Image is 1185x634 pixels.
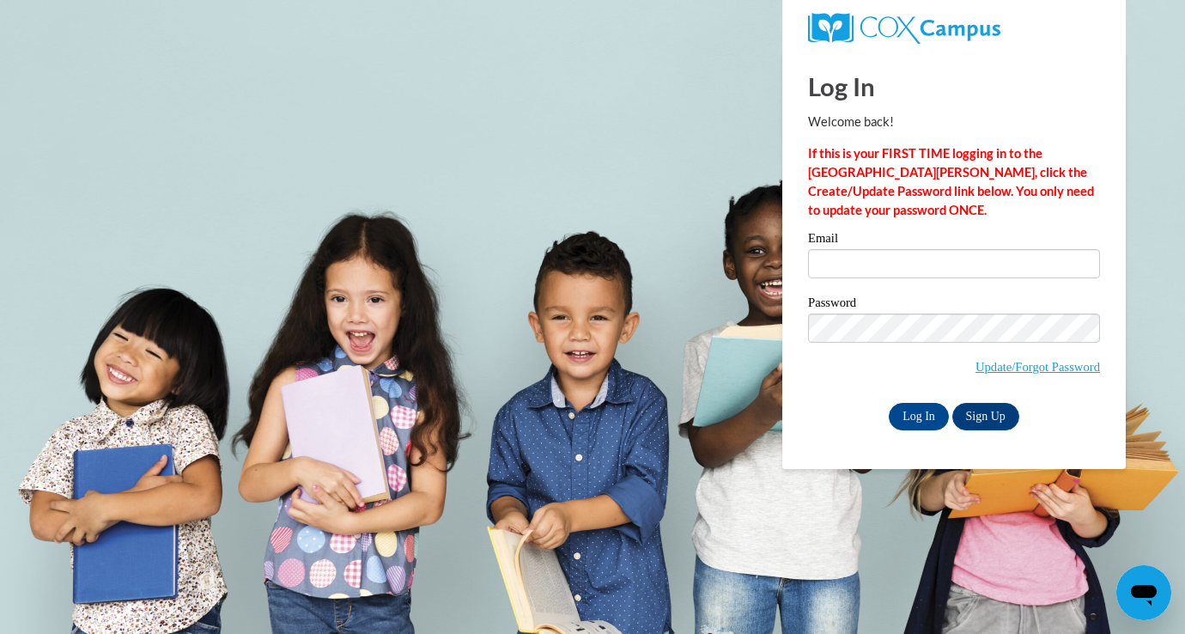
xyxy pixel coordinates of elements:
h1: Log In [808,69,1100,104]
a: COX Campus [808,13,1100,44]
input: Log In [889,403,949,430]
img: COX Campus [808,13,1000,44]
label: Password [808,296,1100,314]
label: Email [808,232,1100,249]
strong: If this is your FIRST TIME logging in to the [GEOGRAPHIC_DATA][PERSON_NAME], click the Create/Upd... [808,146,1094,217]
a: Sign Up [952,403,1019,430]
a: Update/Forgot Password [975,360,1100,374]
p: Welcome back! [808,113,1100,131]
iframe: Button to launch messaging window [1116,565,1171,620]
